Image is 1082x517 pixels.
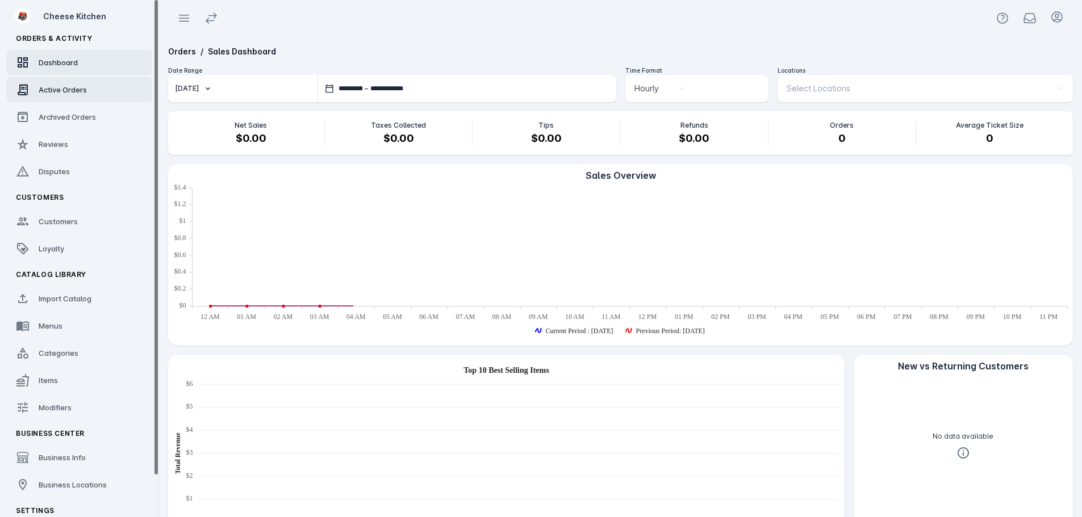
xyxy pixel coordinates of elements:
[200,313,220,321] text: 12 AM
[679,131,709,146] h4: $0.00
[237,313,256,321] text: 01 AM
[7,159,152,184] a: Disputes
[830,120,854,131] p: Orders
[787,82,850,95] span: Select Locations
[930,313,949,321] text: 08 PM
[186,494,193,502] text: $1
[168,169,1073,182] div: Sales Overview
[246,305,248,307] ellipse: Mon Oct 13 2025 01:00:00 GMT-0500 (Central Daylight Time): 0, Previous Period: Oct 06
[857,313,876,321] text: 06 PM
[16,429,85,438] span: Business Center
[39,403,72,412] span: Modifiers
[39,348,78,358] span: Categories
[7,104,152,129] a: Archived Orders
[565,313,584,321] text: 10 AM
[383,313,402,321] text: 05 AM
[546,327,613,335] text: Current Period : [DATE]
[365,83,368,94] span: –
[747,313,766,321] text: 03 PM
[492,313,512,321] text: 08 AM
[39,217,78,226] span: Customers
[39,376,58,385] span: Items
[838,131,846,146] h4: 0
[536,327,613,335] g: Current Period : Oct 13 series is showing, press enter to hide the Current Period : Oct 13 series
[168,182,1073,346] ejs-chart: . Syncfusion interactive chart.
[626,327,705,335] g: Previous Period: Oct 06 series is showing, press enter to hide the Previous Period: Oct 06 series
[7,209,152,234] a: Customers
[310,313,329,321] text: 03 AM
[174,284,186,292] text: $0.2
[174,251,186,259] text: $0.6
[821,313,839,321] text: 05 PM
[39,480,107,489] span: Business Locations
[39,167,70,176] span: Disputes
[174,183,186,191] text: $1.4
[638,313,657,321] text: 12 PM
[235,120,267,131] p: Net Sales
[273,313,293,321] text: 02 AM
[179,301,186,309] text: $0
[7,368,152,393] a: Items
[680,120,708,131] p: Refunds
[7,472,152,497] a: Business Locations
[174,200,186,208] text: $1.2
[186,472,193,480] text: $2
[39,140,68,149] span: Reviews
[319,305,321,307] ellipse: Mon Oct 13 2025 03:00:00 GMT-0500 (Central Daylight Time): 0, Previous Period: Oct 06
[784,313,803,321] text: 04 PM
[371,120,426,131] p: Taxes Collected
[967,313,985,321] text: 09 PM
[7,286,152,311] a: Import Catalog
[675,313,694,321] text: 01 PM
[634,82,659,95] span: Hourly
[636,327,705,335] text: Previous Period: [DATE]
[7,50,152,75] a: Dashboard
[174,267,186,275] text: $0.4
[186,426,193,434] text: $4
[1039,313,1058,321] text: 11 PM
[168,66,616,75] div: Date Range
[174,234,186,242] text: $0.8
[236,131,266,146] h4: $0.00
[179,217,186,225] text: $1
[186,402,193,410] text: $5
[531,131,562,146] h4: $0.00
[956,120,1023,131] p: Average Ticket Size
[39,112,96,121] span: Archived Orders
[778,66,1073,75] div: Locations
[16,34,92,43] span: Orders & Activity
[7,395,152,420] a: Modifiers
[168,75,318,102] button: [DATE]
[282,305,284,307] ellipse: Mon Oct 13 2025 02:00:00 GMT-0500 (Central Daylight Time): 0, Previous Period: Oct 06
[933,431,993,442] span: No data available
[7,132,152,157] a: Reviews
[419,313,438,321] text: 06 AM
[200,47,203,56] span: /
[529,313,548,321] text: 09 AM
[175,83,199,94] div: [DATE]
[711,313,730,321] text: 02 PM
[39,294,91,303] span: Import Catalog
[210,305,211,307] ellipse: Mon Oct 13 2025 00:00:00 GMT-0500 (Central Daylight Time): 0, Previous Period: Oct 06
[986,131,993,146] h4: 0
[1003,313,1022,321] text: 10 PM
[463,366,549,375] text: null
[625,66,768,75] div: Time Format
[39,244,64,253] span: Loyalty
[39,453,86,462] span: Business Info
[208,47,276,56] a: Sales Dashboard
[39,58,78,67] span: Dashboard
[43,10,148,22] div: Cheese Kitchen
[168,47,196,56] a: Orders
[186,380,193,388] text: $6
[186,448,193,456] text: $3
[456,313,475,321] text: 07 AM
[346,313,366,321] text: 04 AM
[16,270,86,279] span: Catalog Library
[383,131,414,146] h4: $0.00
[39,85,87,94] span: Active Orders
[7,313,152,338] a: Menus
[7,341,152,365] a: Categories
[16,506,55,515] span: Settings
[601,313,621,321] text: 11 AM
